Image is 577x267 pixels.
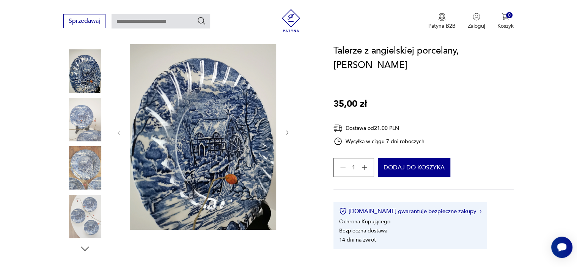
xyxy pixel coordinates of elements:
a: Ikona medaluPatyna B2B [428,13,456,30]
img: Zdjęcie produktu Talerze z angielskiej porcelany, Alfred Meakin [63,49,107,93]
a: Sprzedawaj [63,19,105,24]
li: Bezpieczna dostawa [339,227,387,234]
img: Ikona strzałki w prawo [480,209,482,213]
button: [DOMAIN_NAME] gwarantuje bezpieczne zakupy [339,207,481,215]
button: 0Koszyk [497,13,514,30]
li: Ochrona Kupującego [339,218,390,225]
iframe: Smartsupp widget button [551,237,572,258]
p: Zaloguj [468,22,485,30]
img: Ikona koszyka [502,13,509,21]
div: Dostawa od 21,00 PLN [333,123,424,133]
span: 1 [352,165,355,170]
button: Sprzedawaj [63,14,105,28]
button: Patyna B2B [428,13,456,30]
li: 14 dni na zwrot [339,236,376,243]
img: Ikona certyfikatu [339,207,347,215]
div: 0 [506,12,513,19]
img: Zdjęcie produktu Talerze z angielskiej porcelany, Alfred Meakin [63,146,107,190]
img: Zdjęcie produktu Talerze z angielskiej porcelany, Alfred Meakin [63,98,107,141]
p: Koszyk [497,22,514,30]
img: Zdjęcie produktu Talerze z angielskiej porcelany, Alfred Meakin [130,34,276,230]
div: Wysyłka w ciągu 7 dni roboczych [333,137,424,146]
h1: Talerze z angielskiej porcelany, [PERSON_NAME] [333,44,514,73]
button: Dodaj do koszyka [378,158,450,177]
img: Ikona medalu [438,13,446,21]
button: Szukaj [197,16,206,25]
p: 35,00 zł [333,97,367,111]
img: Zdjęcie produktu Talerze z angielskiej porcelany, Alfred Meakin [63,195,107,238]
p: Patyna B2B [428,22,456,30]
button: Zaloguj [468,13,485,30]
img: Patyna - sklep z meblami i dekoracjami vintage [280,9,302,32]
img: Ikonka użytkownika [473,13,480,21]
img: Ikona dostawy [333,123,343,133]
